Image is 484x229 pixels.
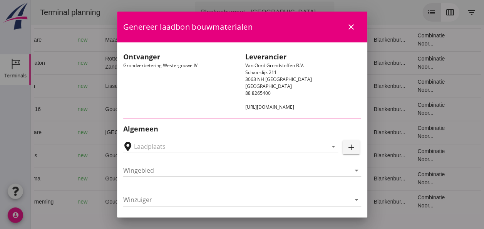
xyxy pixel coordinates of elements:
[159,74,201,98] td: 480
[170,8,285,17] div: Blankenburgput - [GEOGRAPHIC_DATA]
[174,153,180,158] small: m3
[74,175,139,183] div: Gouda
[159,121,201,144] td: 434
[239,74,278,98] td: Filling sand
[278,144,337,167] td: 18
[74,152,139,160] div: Gouda
[245,52,361,62] h2: Leverancier
[380,51,428,74] td: Combinatie Noor...
[239,121,278,144] td: Filling sand
[380,28,428,51] td: Combinatie Noor...
[337,98,380,121] td: Blankenbur...
[352,195,361,204] i: arrow_drop_down
[174,61,180,66] small: m3
[278,98,337,121] td: 18
[380,74,428,98] td: Combinatie Noor...
[436,8,445,17] i: filter_list
[41,144,69,167] td: new
[123,164,350,177] input: Wingebied
[337,144,380,167] td: Blankenbur...
[278,74,337,98] td: 18
[174,84,180,89] small: m3
[380,98,428,121] td: Combinatie Noor...
[242,49,364,114] div: Van Oord Grondstoffen B.V. Schaardijk 211 3063 NH [GEOGRAPHIC_DATA] [GEOGRAPHIC_DATA] 88 8265400 ...
[337,28,380,51] td: Blankenbur...
[134,130,139,135] i: directions_boat
[337,51,380,74] td: Blankenbur...
[290,8,299,17] i: arrow_drop_down
[329,142,338,151] i: arrow_drop_down
[123,124,361,134] h2: Algemeen
[94,176,99,181] i: directions_boat
[120,49,242,114] div: Grondverbetering Westergouwe IV
[159,98,201,121] td: 1298
[177,200,183,204] small: m3
[74,128,139,136] div: [GEOGRAPHIC_DATA]
[396,8,405,17] i: list
[123,194,350,206] input: Winzuiger
[41,167,69,190] td: new
[380,190,428,213] td: Combinatie Noor...
[278,190,337,213] td: 18
[117,12,367,42] div: Genereer laadbon bouwmaterialen
[174,177,180,181] small: m3
[41,121,69,144] td: new
[74,55,139,71] div: Rotterdam Zandoverslag
[239,190,278,213] td: Ontzilt oph.zan...
[347,143,356,152] i: add
[41,51,69,74] td: new
[102,37,107,42] i: directions_boat
[380,144,428,167] td: Combinatie Noor...
[174,38,180,42] small: m3
[94,199,99,204] i: directions_boat
[94,153,99,158] i: directions_boat
[380,167,428,190] td: Combinatie Noor...
[74,82,139,90] div: Lisse (nl)
[134,140,317,153] input: Laadplaats
[239,144,278,167] td: Ontzilt oph.zan...
[380,121,428,144] td: Combinatie Noor...
[159,167,201,190] td: 994
[41,190,69,213] td: new
[159,28,201,51] td: 434
[159,190,201,213] td: 1231
[239,51,278,74] td: Ontzilt oph.zan...
[337,190,380,213] td: Blankenbur...
[239,28,278,51] td: Filling sand
[123,52,239,62] h2: Ontvanger
[174,130,180,135] small: m3
[41,98,69,121] td: new
[74,198,139,206] div: Gouda
[3,7,76,18] div: Terminal planning
[239,98,278,121] td: Ontzilt oph.zan...
[41,74,69,98] td: new
[159,144,201,167] td: 999
[177,107,183,112] small: m3
[278,51,337,74] td: 18
[134,60,139,66] i: directions_boat
[347,22,356,32] i: close
[159,51,201,74] td: 672
[74,36,139,44] div: Maassluis
[239,167,278,190] td: Filling sand
[337,167,380,190] td: Blankenbur...
[415,8,424,17] i: calendar_view_week
[337,121,380,144] td: Blankenbur...
[94,106,99,112] i: directions_boat
[278,28,337,51] td: 18
[99,83,105,89] i: directions_boat
[41,28,69,51] td: new
[352,166,361,175] i: arrow_drop_down
[74,105,139,113] div: Gouda
[337,74,380,98] td: Blankenbur...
